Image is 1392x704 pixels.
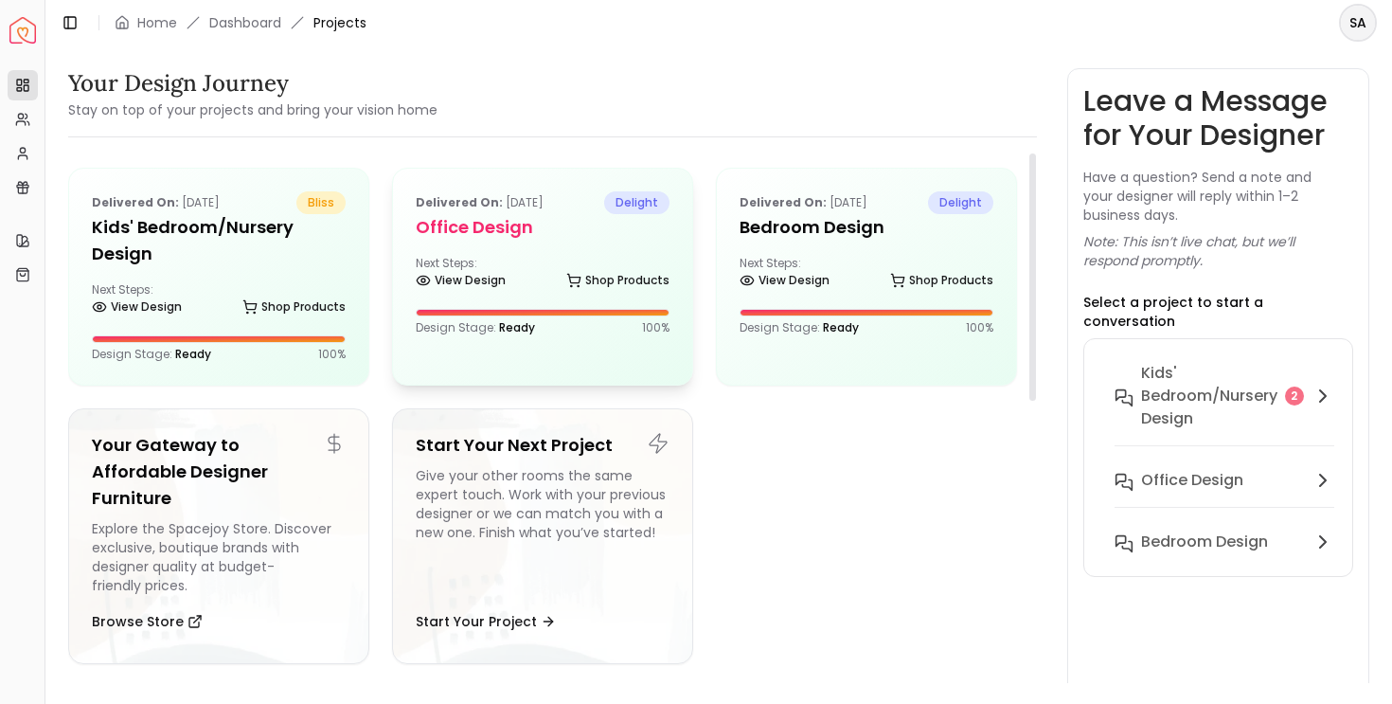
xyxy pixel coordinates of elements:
[318,347,346,362] p: 100 %
[1285,387,1304,406] div: 2
[175,346,211,362] span: Ready
[966,320,993,335] p: 100 %
[1341,6,1375,40] span: SA
[416,603,556,641] button: Start Your Project
[1083,84,1354,153] h3: Leave a Message for Your Designer
[740,194,827,210] b: Delivered on:
[1083,168,1354,225] p: Have a question? Send a note and your designer will reply within 1–2 business days.
[890,267,993,294] a: Shop Products
[416,320,535,335] p: Design Stage:
[313,13,366,32] span: Projects
[137,13,177,32] a: Home
[92,194,179,210] b: Delivered on:
[68,100,437,119] small: Stay on top of your projects and bring your vision home
[92,294,182,320] a: View Design
[416,214,669,241] h5: Office Design
[92,191,220,214] p: [DATE]
[1083,232,1354,270] p: Note: This isn’t live chat, but we’ll respond promptly.
[416,191,544,214] p: [DATE]
[740,214,993,241] h5: Bedroom Design
[392,408,693,664] a: Start Your Next ProjectGive your other rooms the same expert touch. Work with your previous desig...
[1141,362,1277,430] h6: Kids' Bedroom/Nursery design
[92,214,346,267] h5: Kids' Bedroom/Nursery design
[740,256,993,294] div: Next Steps:
[566,267,669,294] a: Shop Products
[416,466,669,595] div: Give your other rooms the same expert touch. Work with your previous designer or we can match you...
[1099,354,1349,461] button: Kids' Bedroom/Nursery design2
[740,320,859,335] p: Design Stage:
[1099,523,1349,561] button: Bedroom Design
[115,13,366,32] nav: breadcrumb
[499,319,535,335] span: Ready
[68,408,369,664] a: Your Gateway to Affordable Designer FurnitureExplore the Spacejoy Store. Discover exclusive, bout...
[242,294,346,320] a: Shop Products
[928,191,993,214] span: delight
[1083,293,1354,331] p: Select a project to start a conversation
[92,282,346,320] div: Next Steps:
[823,319,859,335] span: Ready
[416,432,669,459] h5: Start Your Next Project
[9,17,36,44] a: Spacejoy
[92,603,203,641] button: Browse Store
[92,432,346,512] h5: Your Gateway to Affordable Designer Furniture
[1141,469,1243,492] h6: Office Design
[740,191,867,214] p: [DATE]
[416,256,669,294] div: Next Steps:
[642,320,669,335] p: 100 %
[1141,531,1268,553] h6: Bedroom Design
[92,519,346,595] div: Explore the Spacejoy Store. Discover exclusive, boutique brands with designer quality at budget-f...
[740,267,830,294] a: View Design
[1339,4,1377,42] button: SA
[9,17,36,44] img: Spacejoy Logo
[1099,461,1349,523] button: Office Design
[416,194,503,210] b: Delivered on:
[68,68,437,99] h3: Your Design Journey
[604,191,669,214] span: delight
[296,191,346,214] span: bliss
[92,347,211,362] p: Design Stage:
[209,13,281,32] a: Dashboard
[416,267,506,294] a: View Design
